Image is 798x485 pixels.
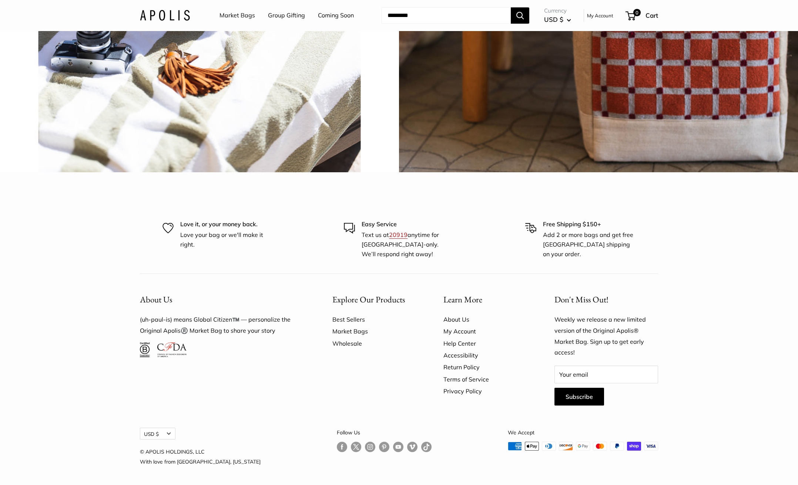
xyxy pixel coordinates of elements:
[443,349,529,361] a: Accessibility
[268,10,305,21] a: Group Gifting
[157,342,187,357] img: Council of Fashion Designers of America Member
[443,385,529,397] a: Privacy Policy
[362,230,454,259] p: Text us at anytime for [GEOGRAPHIC_DATA]-only. We’ll respond right away!
[554,314,658,359] p: Weekly we release a new limited version of the Original Apolis® Market Bag. Sign up to get early ...
[554,292,658,307] p: Don't Miss Out!
[393,442,403,452] a: Follow us on YouTube
[407,442,418,452] a: Follow us on Vimeo
[443,338,529,349] a: Help Center
[554,388,604,406] button: Subscribe
[337,442,347,452] a: Follow us on Facebook
[443,313,529,325] a: About Us
[544,16,563,23] span: USD $
[140,447,261,466] p: © APOLIS HOLDINGS, LLC With love from [GEOGRAPHIC_DATA], [US_STATE]
[180,220,273,229] p: Love it, or your money back.
[140,342,150,357] img: Certified B Corporation
[443,373,529,385] a: Terms of Service
[351,442,361,455] a: Follow us on Twitter
[332,294,405,305] span: Explore Our Products
[140,428,175,440] button: USD $
[544,6,571,16] span: Currency
[543,220,636,229] p: Free Shipping $150+
[646,11,658,19] span: Cart
[382,7,511,24] input: Search...
[511,7,529,24] button: Search
[332,325,418,337] a: Market Bags
[140,292,306,307] button: About Us
[337,428,432,437] p: Follow Us
[219,10,255,21] a: Market Bags
[140,10,190,21] img: Apolis
[318,10,354,21] a: Coming Soon
[332,313,418,325] a: Best Sellers
[365,442,375,452] a: Follow us on Instagram
[140,294,172,305] span: About Us
[443,294,482,305] span: Learn More
[443,361,529,373] a: Return Policy
[421,442,432,452] a: Follow us on Tumblr
[180,230,273,249] p: Love your bag or we'll make it right.
[332,292,418,307] button: Explore Our Products
[626,10,658,21] a: 0 Cart
[543,230,636,259] p: Add 2 or more bags and get free [GEOGRAPHIC_DATA] shipping on your order.
[379,442,389,452] a: Follow us on Pinterest
[6,457,79,479] iframe: Sign Up via Text for Offers
[332,338,418,349] a: Wholesale
[544,14,571,26] button: USD $
[443,292,529,307] button: Learn More
[389,231,408,238] a: 20919
[140,314,306,336] p: (uh-paul-is) means Global Citizen™️ — personalize the Original Apolis®️ Market Bag to share your ...
[362,220,454,229] p: Easy Service
[443,325,529,337] a: My Account
[508,428,658,437] p: We Accept
[587,11,613,20] a: My Account
[633,9,641,16] span: 0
